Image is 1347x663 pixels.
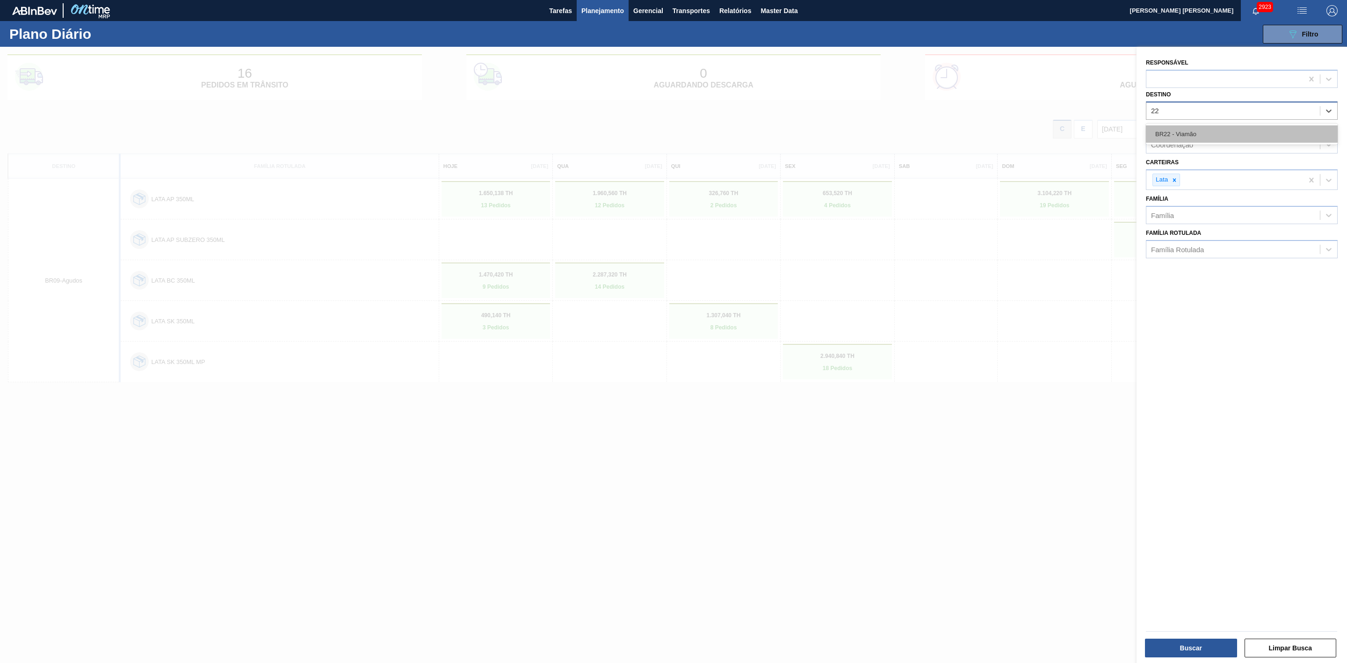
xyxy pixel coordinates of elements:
[1151,245,1204,253] div: Família Rotulada
[1151,141,1193,149] div: Coordenação
[1302,30,1318,38] span: Filtro
[1145,639,1237,657] button: Buscar
[1146,196,1168,202] label: Família
[1153,174,1169,186] div: Lata
[12,7,57,15] img: TNhmsLtSVTkK8tSr43FrP2fwEKptu5GPRR3wAAAABJRU5ErkJggg==
[719,5,751,16] span: Relatórios
[760,5,797,16] span: Master Data
[1241,4,1271,17] button: Notificações
[1151,211,1174,219] div: Família
[1263,25,1342,44] button: Filtro
[9,29,173,39] h1: Plano Diário
[1146,159,1179,166] label: Carteiras
[673,5,710,16] span: Transportes
[1146,230,1201,236] label: Família Rotulada
[1296,5,1308,16] img: userActions
[549,5,572,16] span: Tarefas
[1326,5,1338,16] img: Logout
[1146,91,1171,98] label: Destino
[1146,125,1338,143] div: BR22 - Viamão
[1146,59,1188,66] label: Responsável
[581,5,624,16] span: Planejamento
[633,5,663,16] span: Gerencial
[1257,2,1273,12] span: 2923
[1245,639,1337,657] button: Limpar Busca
